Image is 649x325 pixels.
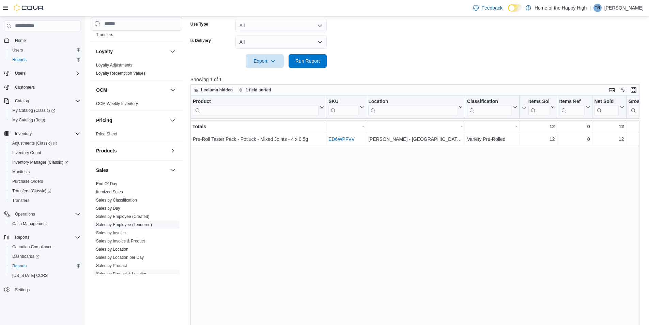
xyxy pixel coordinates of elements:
[10,196,80,205] span: Transfers
[10,262,29,270] a: Reports
[190,21,208,27] label: Use Type
[12,233,32,241] button: Reports
[12,285,80,294] span: Settings
[10,252,80,261] span: Dashboards
[12,108,55,113] span: My Catalog (Classic)
[96,117,112,124] h3: Pricing
[169,86,177,94] button: OCM
[193,98,319,116] div: Product
[12,233,80,241] span: Reports
[12,273,48,278] span: [US_STATE] CCRS
[467,98,512,105] div: Classification
[10,56,80,64] span: Reports
[96,132,117,136] a: Price Sheet
[12,244,52,250] span: Canadian Compliance
[619,86,627,94] button: Display options
[528,98,549,105] div: Items Sold
[368,135,463,143] div: [PERSON_NAME] - [GEOGRAPHIC_DATA] - Fire & Flower
[10,252,42,261] a: Dashboards
[368,98,457,116] div: Location
[7,196,83,205] button: Transfers
[295,58,320,64] span: Run Report
[10,168,80,176] span: Manifests
[608,86,616,94] button: Keyboard shortcuts
[96,32,113,37] a: Transfers
[7,252,83,261] a: Dashboards
[12,117,45,123] span: My Catalog (Beta)
[10,220,49,228] a: Cash Management
[12,57,27,62] span: Reports
[10,243,55,251] a: Canadian Compliance
[470,1,505,15] a: Feedback
[12,141,57,146] span: Adjustments (Classic)
[96,71,145,76] a: Loyalty Redemption Values
[368,98,457,105] div: Location
[7,186,83,196] a: Transfers (Classic)
[96,206,120,211] span: Sales by Day
[368,98,463,116] button: Location
[7,158,83,167] a: Inventory Manager (Classic)
[7,219,83,228] button: Cash Management
[193,135,324,143] div: Pre-Roll Taster Pack - Potluck - Mixed Joints - 4 x 0.5g
[528,98,549,116] div: Items Sold
[96,222,152,227] a: Sales by Employee (Tendered)
[1,35,83,45] button: Home
[169,147,177,155] button: Products
[1,82,83,92] button: Customers
[481,4,502,11] span: Feedback
[10,271,50,280] a: [US_STATE] CCRS
[10,168,32,176] a: Manifests
[96,101,138,106] span: OCM Weekly Inventory
[12,97,32,105] button: Catalog
[1,69,83,78] button: Users
[12,36,80,45] span: Home
[96,263,127,268] a: Sales by Product
[589,4,591,12] p: |
[10,187,54,195] a: Transfers (Classic)
[15,85,35,90] span: Customers
[467,122,517,131] div: -
[15,71,26,76] span: Users
[328,98,364,116] button: SKU
[12,130,34,138] button: Inventory
[12,47,23,53] span: Users
[15,287,30,293] span: Settings
[96,214,150,219] a: Sales by Employee (Created)
[12,286,32,294] a: Settings
[7,55,83,64] button: Reports
[12,160,68,165] span: Inventory Manager (Classic)
[12,198,29,203] span: Transfers
[96,87,167,93] button: OCM
[7,106,83,115] a: My Catalog (Classic)
[96,181,117,186] a: End Of Day
[7,177,83,186] button: Purchase Orders
[15,211,35,217] span: Operations
[10,187,80,195] span: Transfers (Classic)
[96,63,133,68] a: Loyalty Adjustments
[12,130,80,138] span: Inventory
[96,271,148,276] a: Sales by Product & Location
[1,284,83,294] button: Settings
[96,197,137,203] span: Sales by Classification
[10,177,80,186] span: Purchase Orders
[559,98,584,116] div: Items Ref
[12,210,38,218] button: Operations
[12,254,40,259] span: Dashboards
[467,98,517,116] button: Classification
[15,235,29,240] span: Reports
[630,86,638,94] button: Enter fullscreen
[10,177,46,186] a: Purchase Orders
[594,98,624,116] button: Net Sold
[96,238,145,244] span: Sales by Invoice & Product
[169,166,177,174] button: Sales
[10,158,80,166] span: Inventory Manager (Classic)
[10,116,48,124] a: My Catalog (Beta)
[10,116,80,124] span: My Catalog (Beta)
[7,167,83,177] button: Manifests
[1,209,83,219] button: Operations
[1,129,83,138] button: Inventory
[96,48,113,55] h3: Loyalty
